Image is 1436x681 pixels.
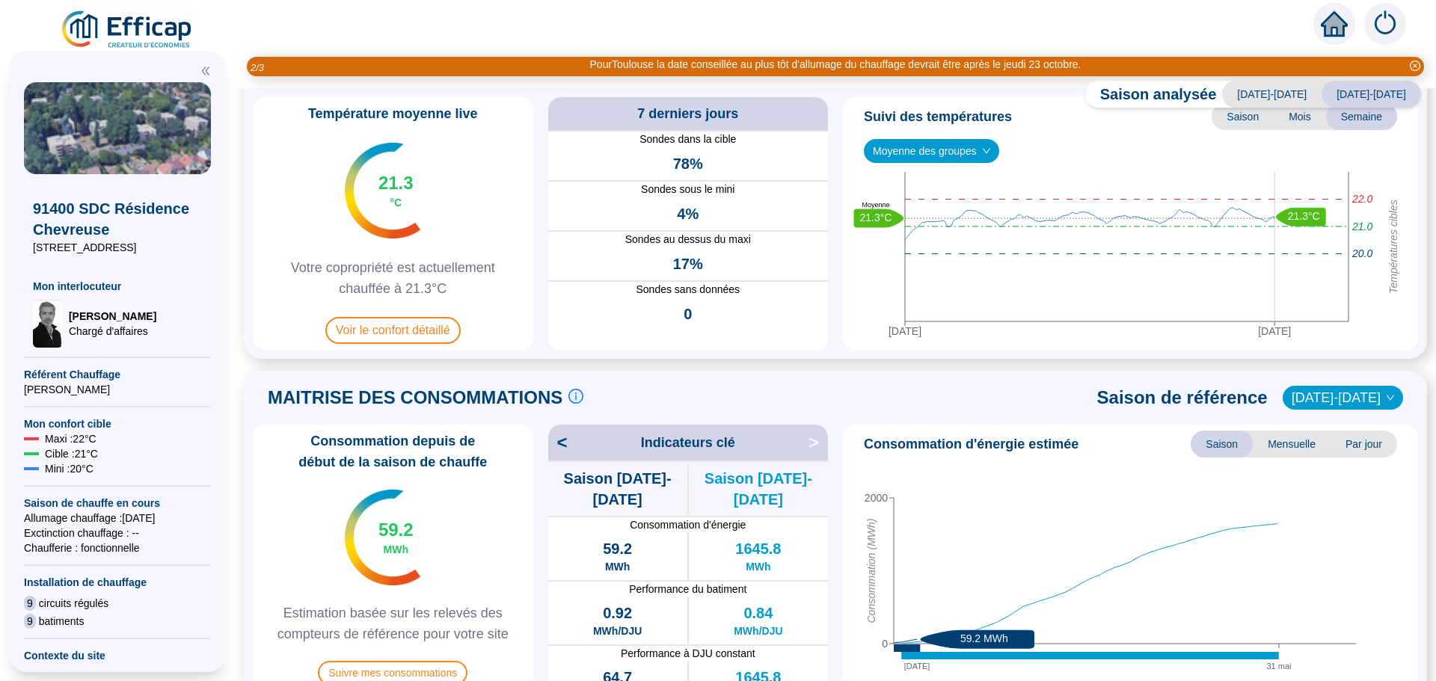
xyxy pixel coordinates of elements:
span: Estimation basée sur les relevés des compteurs de référence pour votre site [259,603,527,644]
span: 4% [677,203,699,224]
span: Saison [1212,103,1274,130]
span: 59.2 [378,518,414,542]
tspan: 20.0 [1351,248,1372,260]
span: MWh [746,559,770,574]
span: Mon confort cible [24,416,211,431]
span: [DATE]-[DATE] [1322,81,1421,108]
tspan: [DATE] [889,325,921,337]
span: 78% [673,153,703,174]
span: Mensuelle [1253,431,1331,457]
span: 91400 SDC Résidence Chevreuse [33,198,202,240]
span: Performance du batiment [548,582,829,597]
span: Performance à DJU constant [548,646,829,661]
span: MWh [605,559,630,574]
tspan: 21.0 [1351,221,1372,232]
img: indicateur températures [345,143,420,238]
span: 9 [24,596,36,611]
text: 21.3°C [1288,210,1320,222]
span: Par jour [1331,431,1397,457]
span: MAITRISE DES CONSOMMATIONS [268,386,562,410]
span: Voir le confort détaillé [325,317,461,344]
tspan: [DATE] [904,662,930,671]
text: 59.2 MWh [960,632,1008,644]
span: close-circle [1410,61,1420,71]
span: 59.2 [603,538,632,559]
span: Consommation depuis de début de la saison de chauffe [259,431,527,472]
span: double-left [200,66,211,76]
img: efficap energie logo [60,9,195,51]
span: 0.92 [603,603,632,623]
span: [PERSON_NAME] [69,309,156,324]
span: Installation de chauffage [24,575,211,590]
span: 0 [684,303,692,324]
span: down [1386,393,1395,402]
span: circuits régulés [39,596,108,611]
span: Maxi : 22 °C [45,431,96,446]
span: < [548,431,568,454]
span: [STREET_ADDRESS] [33,240,202,255]
span: °C [390,195,402,210]
span: Saison analysée [1085,84,1217,105]
span: 2022-2023 [1292,386,1394,409]
span: batiments [39,614,85,629]
span: Contexte du site [24,648,211,663]
span: Sondes sans données [548,282,829,298]
span: Consommation d'énergie estimée [864,434,1078,454]
i: 2 / 3 [251,62,264,73]
span: Saison [DATE]-[DATE] [548,468,687,510]
span: Mon interlocuteur [33,279,202,294]
span: Saison [1191,431,1253,457]
img: alerts [1364,3,1406,45]
span: down [982,147,991,155]
span: > [808,431,828,454]
tspan: [DATE] [1258,325,1291,337]
span: home [1321,10,1348,37]
span: Mini : 20 °C [45,461,93,476]
span: Saison [DATE]-[DATE] [689,468,828,510]
span: Indicateurs clé [641,432,735,453]
tspan: 22.0 [1351,194,1372,206]
span: Suivi des températures [864,106,1012,127]
span: Allumage chauffage : [DATE] [24,511,211,526]
span: Exctinction chauffage : -- [24,526,211,540]
span: [DATE]-[DATE] [1222,81,1322,108]
tspan: 31 mai [1266,662,1291,671]
span: 7 derniers jours [637,103,738,124]
span: Sondes dans la cible [548,132,829,147]
span: Sondes sous le mini [548,182,829,197]
span: Semaine [1326,103,1397,130]
span: 21.3 [378,171,414,195]
span: MWh/DJU [593,623,642,638]
span: Consommation d'énergie [548,517,829,532]
span: MWh/DJU [734,623,782,638]
span: MWh [384,542,408,557]
tspan: 0 [882,638,888,650]
img: Chargé d'affaires [33,300,63,348]
img: indicateur températures [345,490,420,585]
div: PourToulouse la date conseillée au plus tôt d'allumage du chauffage devrait être après le jeudi 2... [590,57,1081,73]
text: 21.3°C [860,212,892,224]
tspan: 2000 [865,492,888,504]
span: 9 [24,614,36,629]
tspan: Températures cibles [1387,200,1399,295]
span: Votre copropriété est actuellement chauffée à 21.3°C [259,257,527,299]
span: Saison de chauffe en cours [24,496,211,511]
span: info-circle [568,389,583,404]
span: Saison de référence [1097,386,1268,410]
span: Référent Chauffage [24,367,211,382]
span: Mois [1274,103,1326,130]
span: Chaufferie : fonctionnelle [24,540,211,555]
span: 17% [673,253,703,274]
span: Température moyenne live [299,103,487,124]
text: Moyenne [862,201,889,209]
span: Chargé d'affaires [69,324,156,339]
span: Cible : 21 °C [45,446,98,461]
span: 0.84 [743,603,773,623]
span: 1645.8 [735,538,781,559]
tspan: Consommation (MWh) [865,519,877,623]
span: Sondes au dessus du maxi [548,232,829,247]
span: Moyenne des groupes [873,140,990,162]
span: [PERSON_NAME] [24,382,211,397]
